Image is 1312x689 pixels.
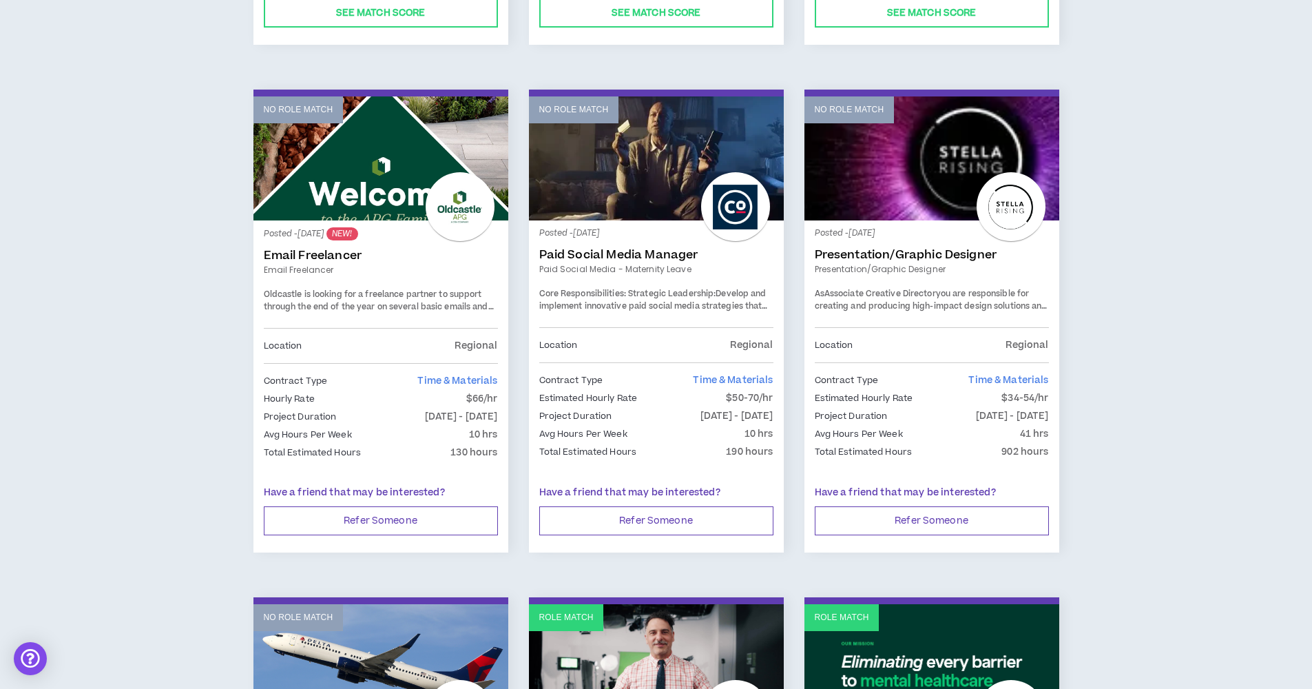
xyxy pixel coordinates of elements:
p: Estimated Hourly Rate [539,391,638,406]
a: Email Freelancer [264,264,498,276]
p: [DATE] - [DATE] [700,409,773,424]
p: 130 hours [450,445,497,460]
p: No Role Match [539,103,609,116]
a: Paid Social Media - Maternity leave [539,263,773,276]
strong: Associate Creative Director [824,288,936,300]
p: Avg Hours Per Week [815,426,903,442]
span: Time & Materials [417,374,497,388]
p: Contract Type [264,373,328,389]
p: Project Duration [815,409,888,424]
p: 902 hours [1001,444,1048,460]
p: Contract Type [539,373,603,388]
strong: Strategic Leadership: [628,288,716,300]
p: 190 hours [726,444,773,460]
span: As [815,288,824,300]
a: Email Freelancer [264,249,498,263]
p: [DATE] - [DATE] [425,409,498,424]
p: Posted - [DATE] [264,227,498,240]
p: Location [264,338,302,353]
p: Contract Type [815,373,879,388]
p: Role Match [539,611,594,624]
a: No Role Match [529,96,784,220]
p: Project Duration [539,409,612,424]
div: Open Intercom Messenger [14,642,47,675]
p: Have a friend that may be interested? [264,486,498,500]
p: Role Match [815,611,869,624]
p: Hourly Rate [264,391,315,407]
p: Total Estimated Hours [815,444,913,460]
a: No Role Match [253,96,508,220]
button: Refer Someone [815,506,1049,535]
a: Presentation/Graphic Designer [815,263,1049,276]
p: Total Estimated Hours [264,445,362,460]
p: $66/hr [466,391,498,407]
span: Oldcastle is looking for a freelance partner to support through the end of the year on several ba... [264,289,494,325]
p: No Role Match [264,103,333,116]
button: Refer Someone [539,506,773,535]
p: Avg Hours Per Week [264,427,352,442]
p: Have a friend that may be interested? [539,486,773,500]
p: 41 hrs [1020,426,1049,442]
p: Estimated Hourly Rate [815,391,913,406]
p: $50-70/hr [726,391,773,406]
p: Regional [455,338,497,353]
p: Avg Hours Per Week [539,426,627,442]
a: No Role Match [804,96,1059,220]
p: No Role Match [815,103,884,116]
p: Posted - [DATE] [539,227,773,240]
p: Regional [1006,338,1048,353]
p: Have a friend that may be interested? [815,486,1049,500]
p: No Role Match [264,611,333,624]
button: Refer Someone [264,506,498,535]
p: Total Estimated Hours [539,444,637,460]
p: [DATE] - [DATE] [976,409,1049,424]
strong: Core Responsibilities: [539,288,626,300]
a: Presentation/Graphic Designer [815,248,1049,262]
p: Location [815,338,853,353]
p: 10 hrs [469,427,498,442]
p: Project Duration [264,409,337,424]
p: $34-54/hr [1001,391,1048,406]
p: Regional [730,338,773,353]
p: Posted - [DATE] [815,227,1049,240]
a: Paid Social Media Manager [539,248,773,262]
p: Location [539,338,578,353]
span: Time & Materials [968,373,1048,387]
sup: NEW! [326,227,357,240]
span: Time & Materials [693,373,773,387]
p: 10 hrs [744,426,773,442]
